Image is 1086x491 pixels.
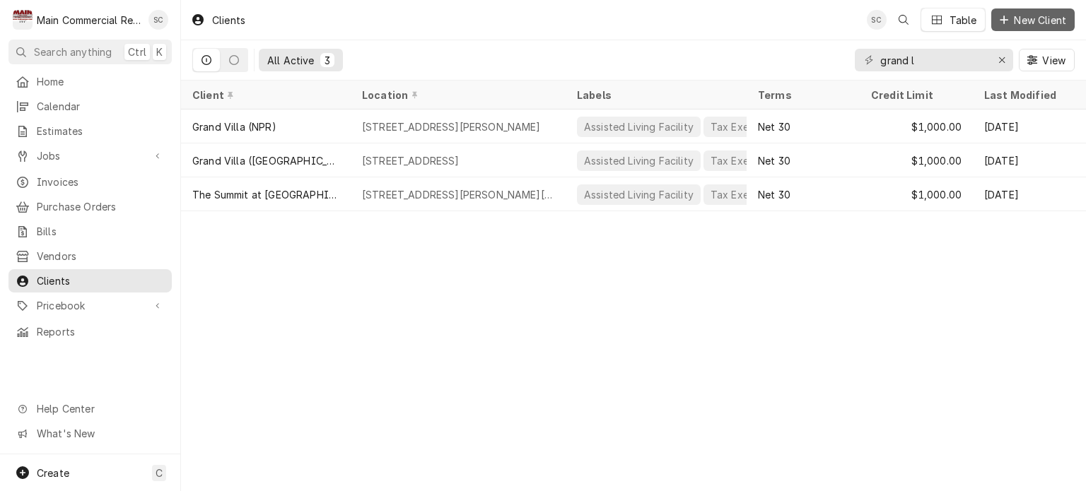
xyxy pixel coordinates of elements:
div: Sharon Campbell's Avatar [867,10,887,30]
button: View [1019,49,1075,71]
span: Invoices [37,174,165,189]
span: Ctrl [128,45,146,59]
div: Main Commercial Refrigeration Service's Avatar [13,10,33,30]
div: Net 30 [758,187,790,202]
div: Tax Exempt [709,119,769,134]
div: Table [950,13,977,28]
a: Reports [8,320,172,343]
button: New Client [991,8,1075,31]
div: Grand Villa (NPR) [192,119,276,134]
button: Open search [892,8,915,31]
span: Jobs [37,148,144,163]
span: Vendors [37,249,165,264]
div: Credit Limit [871,88,959,102]
div: Sharon Campbell's Avatar [148,10,168,30]
span: View [1039,53,1068,68]
span: Estimates [37,124,165,138]
a: Go to What's New [8,422,172,445]
div: $1,000.00 [860,177,973,211]
span: New Client [1011,13,1069,28]
div: Assisted Living Facility [583,187,695,202]
div: Labels [577,88,735,102]
div: Assisted Living Facility [583,153,695,168]
span: Home [37,74,165,89]
div: The Summit at [GEOGRAPHIC_DATA] (Previously-Grand Living) [192,187,339,202]
a: Calendar [8,95,172,118]
div: $1,000.00 [860,143,973,177]
div: [STREET_ADDRESS][PERSON_NAME][PERSON_NAME] [362,187,554,202]
div: SC [148,10,168,30]
a: Estimates [8,119,172,143]
span: Help Center [37,401,163,416]
span: Create [37,467,69,479]
a: Clients [8,269,172,292]
div: [STREET_ADDRESS] [362,153,460,168]
div: [STREET_ADDRESS][PERSON_NAME] [362,119,541,134]
div: Assisted Living Facility [583,119,695,134]
span: Search anything [34,45,112,59]
div: Main Commercial Refrigeration Service [37,13,141,28]
div: Tax Exempt [709,153,769,168]
span: What's New [37,426,163,441]
span: Bills [37,224,165,239]
div: $1,000.00 [860,110,973,143]
span: C [156,466,163,480]
div: [DATE] [973,143,1086,177]
span: Reports [37,324,165,339]
a: Go to Jobs [8,144,172,167]
a: Bills [8,220,172,243]
input: Keyword search [880,49,986,71]
div: Location [362,88,554,102]
span: Calendar [37,99,165,114]
div: Last Modified [984,88,1072,102]
div: Grand Villa ([GEOGRAPHIC_DATA][PERSON_NAME]) [192,153,339,168]
button: Erase input [991,49,1013,71]
div: Terms [758,88,846,102]
a: Go to Pricebook [8,294,172,317]
span: Pricebook [37,298,144,313]
a: Go to Help Center [8,397,172,420]
div: Net 30 [758,119,790,134]
div: 3 [323,53,332,68]
span: K [156,45,163,59]
a: Vendors [8,244,172,268]
a: Purchase Orders [8,195,172,218]
a: Invoices [8,170,172,194]
div: All Active [267,53,315,68]
div: Client [192,88,337,102]
button: Search anythingCtrlK [8,40,172,64]
div: M [13,10,33,30]
span: Purchase Orders [37,199,165,214]
div: SC [867,10,887,30]
div: Net 30 [758,153,790,168]
a: Home [8,70,172,93]
div: Tax Exempt [709,187,769,202]
div: [DATE] [973,110,1086,143]
span: Clients [37,273,165,288]
div: [DATE] [973,177,1086,211]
